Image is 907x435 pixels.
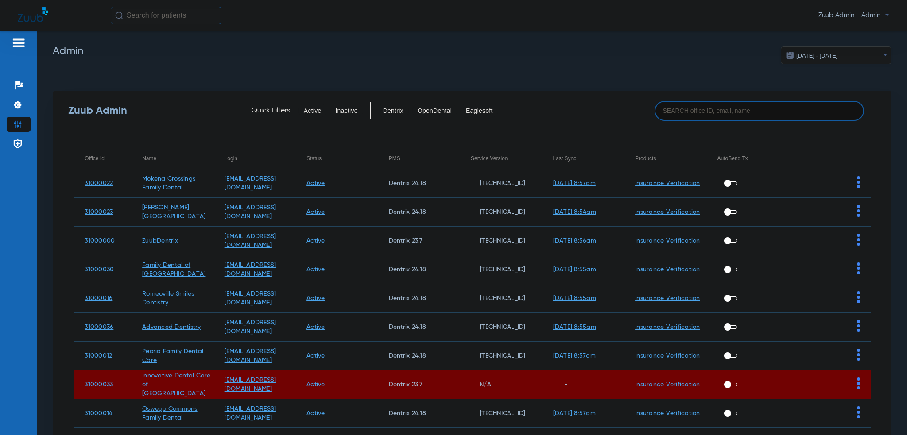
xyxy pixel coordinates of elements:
a: Oswego Commons Family Dental [142,406,198,421]
span: OpenDental [418,106,452,115]
a: ZuubDentrix [142,238,178,244]
a: Active [306,381,325,388]
a: [EMAIL_ADDRESS][DOMAIN_NAME] [225,377,276,392]
a: Insurance Verification [635,238,700,244]
td: N/A [460,370,542,399]
img: hamburger-icon [12,38,26,48]
span: Active [304,106,322,115]
a: Romeoville Smiles Dentistry [142,291,194,306]
a: [EMAIL_ADDRESS][DOMAIN_NAME] [225,262,276,277]
a: Active [306,266,325,273]
a: Active [306,353,325,359]
img: Search Icon [115,12,123,19]
div: PMS [389,154,460,163]
a: Insurance Verification [635,353,700,359]
a: Insurance Verification [635,381,700,388]
td: Dentrix 24.18 [378,198,460,227]
a: Insurance Verification [635,295,700,301]
a: Insurance Verification [635,209,700,215]
div: Status [306,154,322,163]
td: Dentrix 23.7 [378,370,460,399]
td: Dentrix 24.18 [378,313,460,342]
div: Last Sync [553,154,577,163]
a: [DATE] 8:57am [553,410,596,416]
a: [EMAIL_ADDRESS][DOMAIN_NAME] [225,233,276,248]
td: Dentrix 23.7 [378,227,460,255]
div: Name [142,154,213,163]
div: AutoSend Tx [717,154,748,163]
input: SEARCH office ID, email, name [655,101,864,121]
div: Login [225,154,237,163]
a: Active [306,180,325,186]
a: 31000033 [85,381,113,388]
h2: Admin [53,46,891,55]
mat-chip-listbox: status-filters [298,102,363,119]
a: Peoria Family Dental Care [142,348,203,363]
a: Insurance Verification [635,180,700,186]
div: Zuub Admin [68,106,236,115]
td: Dentrix 24.18 [378,342,460,370]
img: group-dot-blue.svg [857,176,860,188]
a: [PERSON_NAME][GEOGRAPHIC_DATA] [142,204,205,219]
img: group-dot-blue.svg [857,291,860,303]
td: [TECHNICAL_ID] [460,227,542,255]
a: [DATE] 8:55am [553,295,596,301]
a: Advanced Dentistry [142,324,201,330]
a: Innovative Dental Care of [GEOGRAPHIC_DATA] [142,373,211,397]
img: group-dot-blue.svg [857,377,860,389]
div: Last Sync [553,154,624,163]
img: date.svg [786,51,795,60]
div: Office Id [85,154,131,163]
a: [DATE] 8:57am [553,180,596,186]
div: AutoSend Tx [717,154,788,163]
mat-chip-listbox: pms-filters [378,102,498,119]
a: [DATE] 8:55am [553,324,596,330]
td: [TECHNICAL_ID] [460,255,542,284]
a: Active [306,209,325,215]
a: [DATE] 8:57am [553,353,596,359]
div: PMS [389,154,400,163]
a: [DATE] 8:55am [553,266,596,273]
a: Family Dental of [GEOGRAPHIC_DATA] [142,262,205,277]
a: Insurance Verification [635,266,700,273]
a: Active [306,324,325,330]
span: Inactive [335,106,357,115]
img: group-dot-blue.svg [857,262,860,274]
button: [DATE] - [DATE] [781,46,891,64]
td: [TECHNICAL_ID] [460,342,542,370]
img: group-dot-blue.svg [857,320,860,332]
span: Zuub Admin - Admin [818,11,889,20]
img: group-dot-blue.svg [857,406,860,418]
a: Active [306,238,325,244]
a: Mokena Crossings Family Dental [142,176,195,191]
a: [DATE] 8:54am [553,209,596,215]
img: group-dot-blue.svg [857,234,860,246]
td: [TECHNICAL_ID] [460,169,542,198]
img: group-dot-blue.svg [857,349,860,361]
a: 31000016 [85,295,112,301]
a: Insurance Verification [635,324,700,330]
a: Insurance Verification [635,410,700,416]
td: Dentrix 24.18 [378,169,460,198]
a: [EMAIL_ADDRESS][DOMAIN_NAME] [225,291,276,306]
div: Service Version [471,154,508,163]
img: Zuub Logo [18,7,48,22]
div: Service Version [471,154,542,163]
td: [TECHNICAL_ID] [460,198,542,227]
a: 31000000 [85,238,115,244]
td: [TECHNICAL_ID] [460,313,542,342]
div: Products [635,154,706,163]
a: 31000012 [85,353,112,359]
a: 31000022 [85,180,113,186]
div: Status [306,154,377,163]
td: [TECHNICAL_ID] [460,284,542,313]
a: [EMAIL_ADDRESS][DOMAIN_NAME] [225,176,276,191]
td: Dentrix 24.18 [378,284,460,313]
div: Office Id [85,154,104,163]
td: Dentrix 24.18 [378,399,460,428]
a: Active [306,295,325,301]
a: 31000036 [85,324,113,330]
div: Login [225,154,295,163]
span: Eaglesoft [466,106,493,115]
span: - [553,381,567,388]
